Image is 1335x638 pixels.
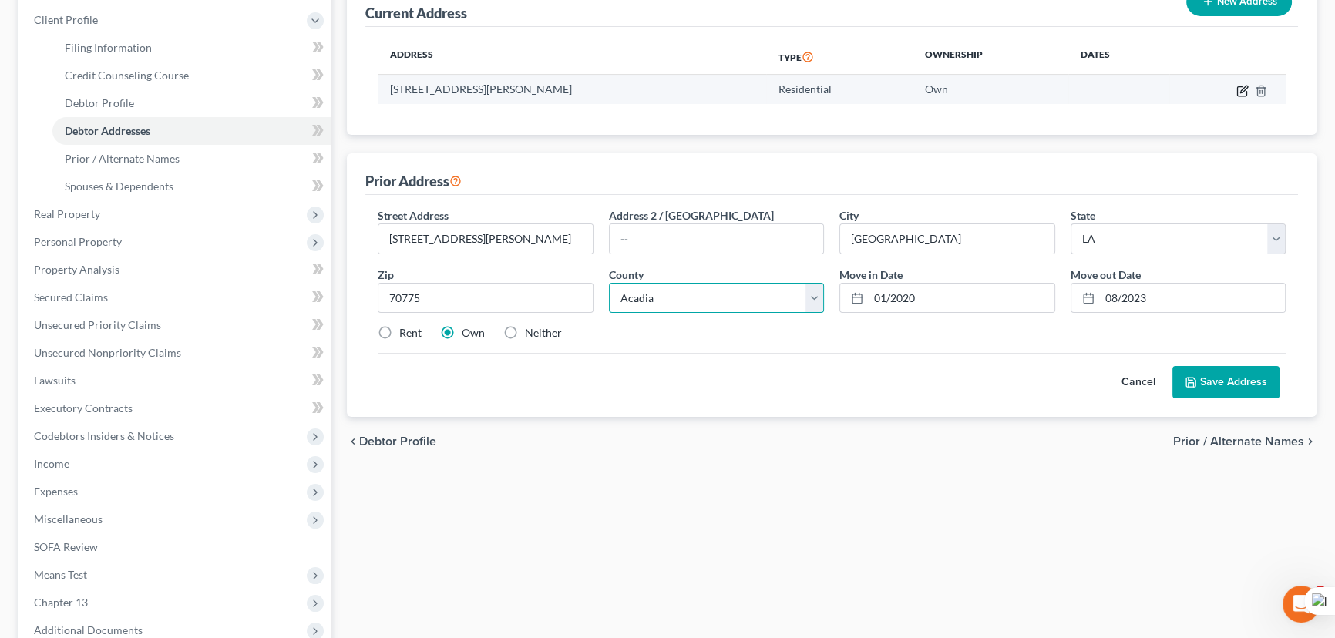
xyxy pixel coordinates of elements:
span: County [609,268,644,281]
span: Expenses [34,485,78,498]
span: Additional Documents [34,623,143,636]
i: chevron_left [347,435,359,448]
span: Codebtors Insiders & Notices [34,429,174,442]
label: Neither [525,325,562,341]
span: Secured Claims [34,290,108,304]
a: Lawsuits [22,367,331,395]
td: Residential [766,75,913,104]
span: Zip [378,268,394,281]
i: chevron_right [1304,435,1317,448]
button: Prior / Alternate Names chevron_right [1173,435,1317,448]
span: Move out Date [1071,268,1141,281]
a: Property Analysis [22,256,331,284]
span: Personal Property [34,235,122,248]
button: Save Address [1172,366,1280,398]
div: Prior Address [365,172,462,190]
a: Prior / Alternate Names [52,145,331,173]
span: Unsecured Nonpriority Claims [34,346,181,359]
span: Real Property [34,207,100,220]
a: Debtor Profile [52,89,331,117]
label: Rent [399,325,422,341]
span: SOFA Review [34,540,98,553]
span: Filing Information [65,41,152,54]
span: Prior / Alternate Names [1173,435,1304,448]
a: Spouses & Dependents [52,173,331,200]
a: Unsecured Nonpriority Claims [22,339,331,367]
span: Debtor Profile [359,435,436,448]
td: Own [913,75,1068,104]
span: State [1071,209,1095,222]
div: Current Address [365,4,467,22]
th: Address [378,39,766,75]
span: Move in Date [839,268,903,281]
td: [STREET_ADDRESS][PERSON_NAME] [378,75,766,104]
span: Executory Contracts [34,401,133,415]
label: Own [462,325,485,341]
input: -- [610,224,824,254]
a: Debtor Addresses [52,117,331,145]
input: XXXXX [378,283,594,314]
a: Secured Claims [22,284,331,311]
iframe: Intercom live chat [1283,586,1320,623]
input: Enter street address [378,224,593,254]
span: Miscellaneous [34,512,103,526]
th: Type [766,39,913,75]
button: Cancel [1105,367,1172,398]
a: Executory Contracts [22,395,331,422]
span: Prior / Alternate Names [65,152,180,165]
label: Address 2 / [GEOGRAPHIC_DATA] [609,207,774,223]
input: MM/YYYY [1100,284,1286,313]
th: Ownership [913,39,1068,75]
span: Spouses & Dependents [65,180,173,193]
span: Debtor Profile [65,96,134,109]
span: Property Analysis [34,263,119,276]
th: Dates [1068,39,1170,75]
input: MM/YYYY [869,284,1054,313]
span: Means Test [34,568,87,581]
span: Client Profile [34,13,98,26]
span: Unsecured Priority Claims [34,318,161,331]
a: Credit Counseling Course [52,62,331,89]
a: Filing Information [52,34,331,62]
span: Credit Counseling Course [65,69,189,82]
span: Chapter 13 [34,596,88,609]
a: SOFA Review [22,533,331,561]
span: Lawsuits [34,374,76,387]
span: Debtor Addresses [65,124,150,137]
span: Income [34,457,69,470]
span: 4 [1314,586,1327,598]
button: chevron_left Debtor Profile [347,435,436,448]
span: City [839,209,859,222]
input: Enter city... [840,224,1054,254]
span: Street Address [378,209,449,222]
a: Unsecured Priority Claims [22,311,331,339]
